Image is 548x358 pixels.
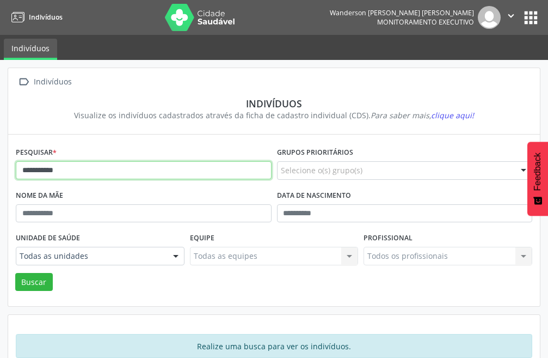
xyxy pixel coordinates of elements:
[377,17,474,27] span: Monitoramento Executivo
[521,8,540,27] button: apps
[533,153,543,191] span: Feedback
[15,273,53,292] button: Buscar
[505,10,517,22] i: 
[16,187,63,204] label: Nome da mãe
[277,144,353,161] label: Grupos prioritários
[16,74,32,90] i: 
[431,110,474,120] span: clique aqui!
[23,110,525,121] div: Visualize os indivíduos cadastrados através da ficha de cadastro individual (CDS).
[190,230,214,247] label: Equipe
[281,165,362,176] span: Selecione o(s) grupo(s)
[32,74,73,90] div: Indivíduos
[501,6,521,29] button: 
[16,334,532,358] div: Realize uma busca para ver os indivíduos.
[29,13,63,22] span: Indivíduos
[16,230,80,247] label: Unidade de saúde
[20,251,162,262] span: Todas as unidades
[16,144,57,161] label: Pesquisar
[4,39,57,60] a: Indivíduos
[527,142,548,216] button: Feedback - Mostrar pesquisa
[478,6,501,29] img: img
[16,74,73,90] a:  Indivíduos
[8,8,63,26] a: Indivíduos
[364,230,412,247] label: Profissional
[23,98,525,110] div: Indivíduos
[330,8,474,17] div: Wanderson [PERSON_NAME] [PERSON_NAME]
[371,110,474,120] i: Para saber mais,
[277,187,351,204] label: Data de nascimento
